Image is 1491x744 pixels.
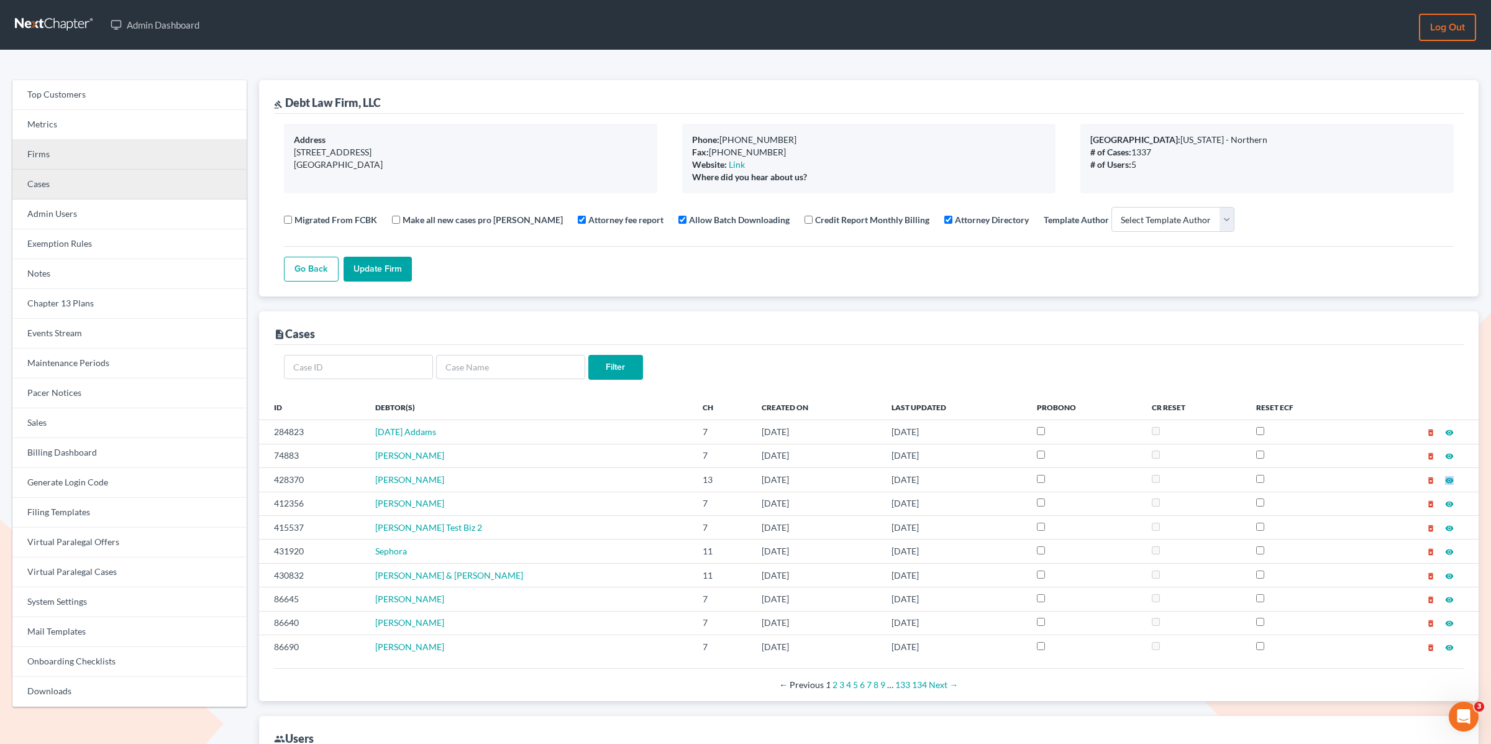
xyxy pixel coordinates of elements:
[689,213,790,226] label: Allow Batch Downloading
[1445,426,1454,437] a: visibility
[1426,595,1435,604] i: delete_forever
[375,570,523,581] a: [PERSON_NAME] & [PERSON_NAME]
[860,679,865,690] a: Page 6
[882,468,1027,492] td: [DATE]
[752,444,882,467] td: [DATE]
[274,329,285,340] i: description
[882,611,1027,635] td: [DATE]
[752,563,882,587] td: [DATE]
[692,146,1046,158] div: [PHONE_NUMBER]
[1445,428,1454,437] i: visibility
[1449,702,1479,732] iframe: Intercom live chat
[1419,14,1476,41] a: Log out
[752,611,882,635] td: [DATE]
[882,492,1027,515] td: [DATE]
[274,326,315,341] div: Cases
[1445,522,1454,533] a: visibility
[693,611,752,635] td: 7
[815,213,929,226] label: Credit Report Monthly Billing
[692,147,709,157] b: Fax:
[284,679,1454,691] div: Pagination
[375,498,444,508] a: [PERSON_NAME]
[375,426,436,437] a: [DATE] Addams
[12,200,247,229] a: Admin Users
[873,679,878,690] a: Page 8
[752,635,882,659] td: [DATE]
[1445,594,1454,604] a: visibility
[104,14,206,36] a: Admin Dashboard
[826,679,831,690] em: Page 1
[1090,134,1180,145] b: [GEOGRAPHIC_DATA]:
[882,635,1027,659] td: [DATE]
[693,515,752,539] td: 7
[692,159,727,170] b: Website:
[832,679,837,690] a: Page 2
[692,172,807,182] b: Where did you hear about us?
[259,635,366,659] td: 86690
[1426,476,1435,485] i: delete_forever
[1445,643,1454,652] i: visibility
[375,474,444,485] span: [PERSON_NAME]
[588,213,663,226] label: Attorney fee report
[1426,643,1435,652] i: delete_forever
[882,515,1027,539] td: [DATE]
[1445,546,1454,556] a: visibility
[1426,641,1435,652] a: delete_forever
[752,492,882,515] td: [DATE]
[274,100,283,109] i: gavel
[259,492,366,515] td: 412356
[693,540,752,563] td: 11
[259,611,366,635] td: 86640
[1246,395,1357,420] th: Reset ECF
[839,679,844,690] a: Page 3
[12,587,247,617] a: System Settings
[12,438,247,468] a: Billing Dashboard
[752,468,882,492] td: [DATE]
[882,395,1027,420] th: Last Updated
[375,594,444,604] a: [PERSON_NAME]
[12,379,247,408] a: Pacer Notices
[284,257,339,282] a: Go Back
[12,617,247,647] a: Mail Templates
[1445,524,1454,533] i: visibility
[1426,498,1435,508] a: delete_forever
[365,395,692,420] th: Debtor(s)
[259,468,366,492] td: 428370
[729,159,745,170] a: Link
[12,528,247,558] a: Virtual Paralegal Offers
[867,679,872,690] a: Page 7
[294,146,647,158] div: [STREET_ADDRESS]
[692,134,1046,146] div: [PHONE_NUMBER]
[955,213,1029,226] label: Attorney Directory
[693,587,752,611] td: 7
[1426,617,1435,628] a: delete_forever
[1044,213,1109,226] label: Template Author
[1090,158,1444,171] div: 5
[1445,500,1454,508] i: visibility
[375,641,444,652] a: [PERSON_NAME]
[693,420,752,444] td: 7
[1426,428,1435,437] i: delete_forever
[375,450,444,461] a: [PERSON_NAME]
[1426,594,1435,604] a: delete_forever
[779,679,824,690] span: Previous page
[692,134,719,145] b: Phone:
[12,408,247,438] a: Sales
[846,679,851,690] a: Page 4
[259,444,366,467] td: 74883
[12,677,247,707] a: Downloads
[294,158,647,171] div: [GEOGRAPHIC_DATA]
[294,213,377,226] label: Migrated From FCBK
[752,515,882,539] td: [DATE]
[259,395,366,420] th: ID
[1445,548,1454,556] i: visibility
[12,498,247,528] a: Filing Templates
[12,80,247,110] a: Top Customers
[1090,146,1444,158] div: 1337
[1445,474,1454,485] a: visibility
[259,587,366,611] td: 86645
[375,617,444,628] a: [PERSON_NAME]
